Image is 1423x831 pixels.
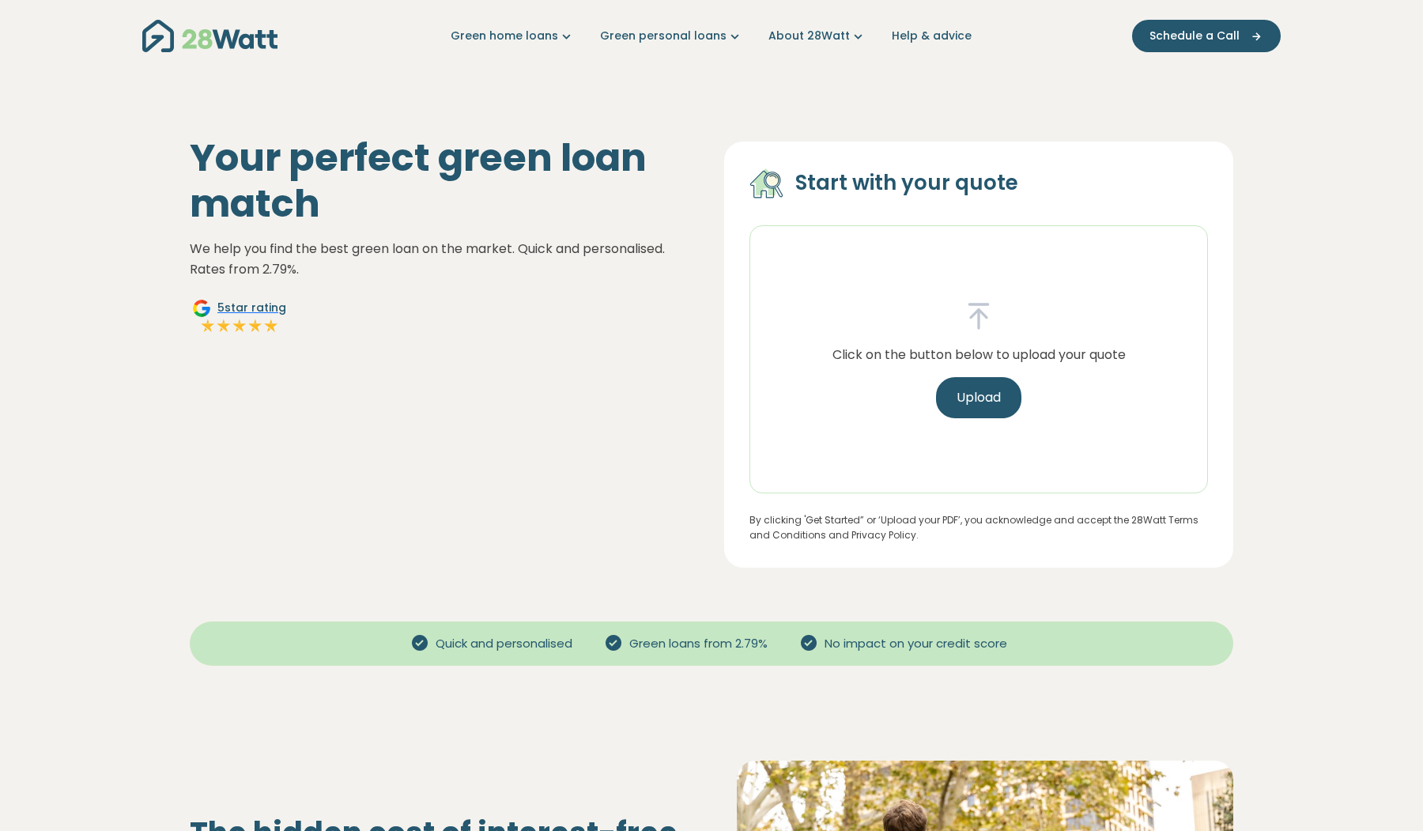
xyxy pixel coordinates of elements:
[232,318,247,334] img: Full star
[263,318,279,334] img: Full star
[200,318,216,334] img: Full star
[1132,20,1281,52] button: Schedule a Call
[749,512,1208,542] p: By clicking 'Get Started” or ‘Upload your PDF’, you acknowledge and accept the 28Watt Terms and C...
[768,28,866,44] a: About 28Watt
[832,345,1126,365] p: Click on the button below to upload your quote
[247,318,263,334] img: Full star
[190,135,699,226] h1: Your perfect green loan match
[142,20,277,52] img: 28Watt
[142,16,1281,56] nav: Main navigation
[216,318,232,334] img: Full star
[190,299,289,337] a: Google5star ratingFull starFull starFull starFull starFull star
[623,635,774,653] span: Green loans from 2.79%
[1149,28,1240,44] span: Schedule a Call
[451,28,575,44] a: Green home loans
[217,300,286,316] span: 5 star rating
[600,28,743,44] a: Green personal loans
[936,377,1021,418] button: Upload
[795,170,1018,197] h4: Start with your quote
[818,635,1013,653] span: No impact on your credit score
[429,635,579,653] span: Quick and personalised
[892,28,972,44] a: Help & advice
[192,299,211,318] img: Google
[190,239,699,279] p: We help you find the best green loan on the market. Quick and personalised. Rates from 2.79%.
